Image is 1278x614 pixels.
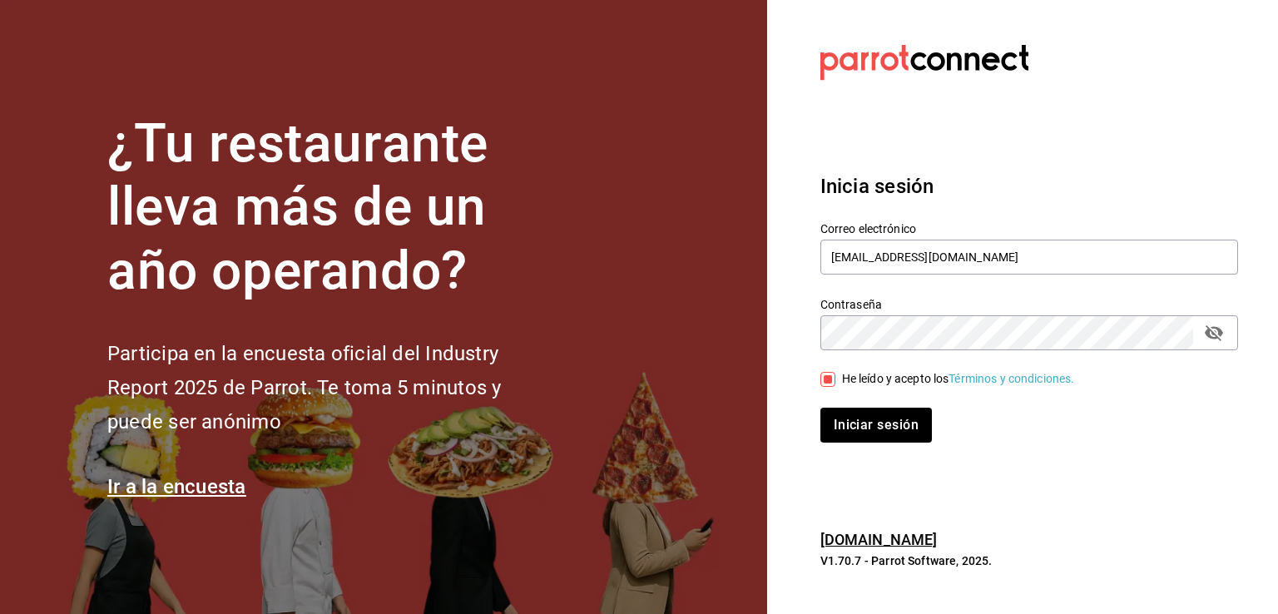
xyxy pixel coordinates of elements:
[107,337,557,438] h2: Participa en la encuesta oficial del Industry Report 2025 de Parrot. Te toma 5 minutos y puede se...
[820,240,1238,275] input: Ingresa tu correo electrónico
[820,552,1238,569] p: V1.70.7 - Parrot Software, 2025.
[1200,319,1228,347] button: passwordField
[820,298,1238,309] label: Contraseña
[949,372,1074,385] a: Términos y condiciones.
[842,370,1075,388] div: He leído y acepto los
[820,222,1238,234] label: Correo electrónico
[820,408,932,443] button: Iniciar sesión
[820,531,938,548] a: [DOMAIN_NAME]
[107,112,557,304] h1: ¿Tu restaurante lleva más de un año operando?
[107,475,246,498] a: Ir a la encuesta
[820,171,1238,201] h3: Inicia sesión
